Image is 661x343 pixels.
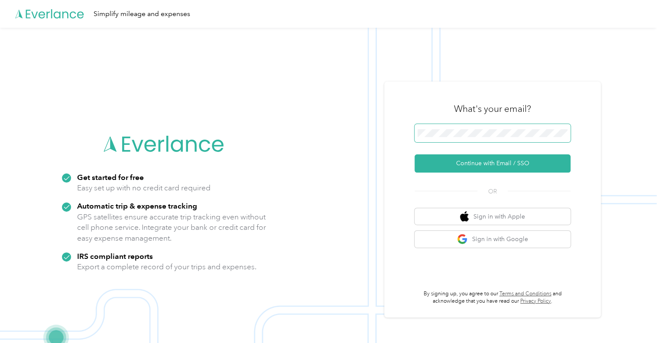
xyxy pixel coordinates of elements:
[77,212,266,244] p: GPS satellites ensure accurate trip tracking even without cell phone service. Integrate your bank...
[477,187,508,196] span: OR
[77,173,144,182] strong: Get started for free
[520,298,551,304] a: Privacy Policy
[499,291,551,297] a: Terms and Conditions
[77,201,197,210] strong: Automatic trip & expense tracking
[454,103,531,115] h3: What's your email?
[77,183,211,193] p: Easy set up with no credit card required
[94,9,190,20] div: Simplify mileage and expenses
[415,154,570,173] button: Continue with Email / SSO
[457,234,468,245] img: google logo
[77,252,153,261] strong: IRS compliant reports
[460,211,469,222] img: apple logo
[415,231,570,248] button: google logoSign in with Google
[415,290,570,305] p: By signing up, you agree to our and acknowledge that you have read our .
[77,261,256,272] p: Export a complete record of your trips and expenses.
[415,208,570,225] button: apple logoSign in with Apple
